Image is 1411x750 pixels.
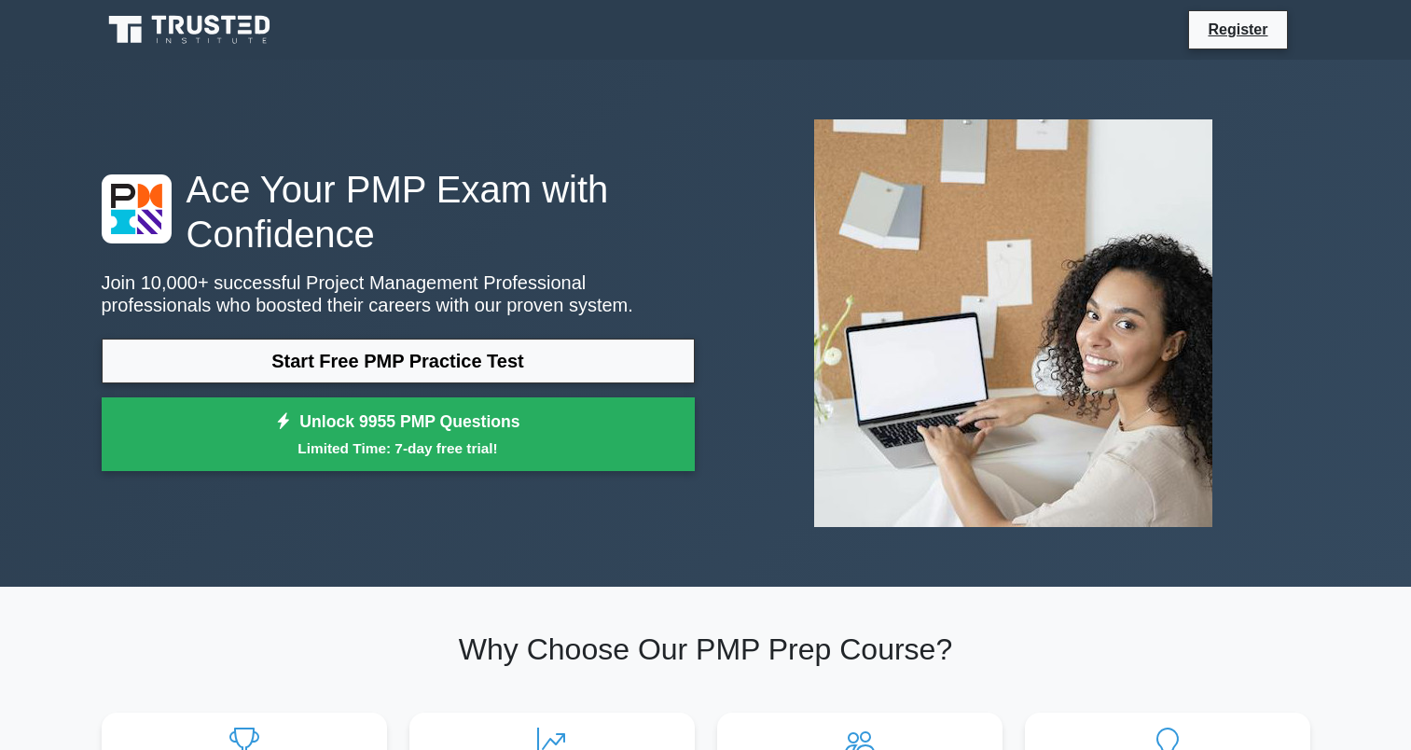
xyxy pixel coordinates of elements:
[102,632,1310,667] h2: Why Choose Our PMP Prep Course?
[102,397,695,472] a: Unlock 9955 PMP QuestionsLimited Time: 7-day free trial!
[102,271,695,316] p: Join 10,000+ successful Project Management Professional professionals who boosted their careers w...
[125,437,671,459] small: Limited Time: 7-day free trial!
[1197,18,1279,41] a: Register
[102,339,695,383] a: Start Free PMP Practice Test
[102,167,695,257] h1: Ace Your PMP Exam with Confidence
